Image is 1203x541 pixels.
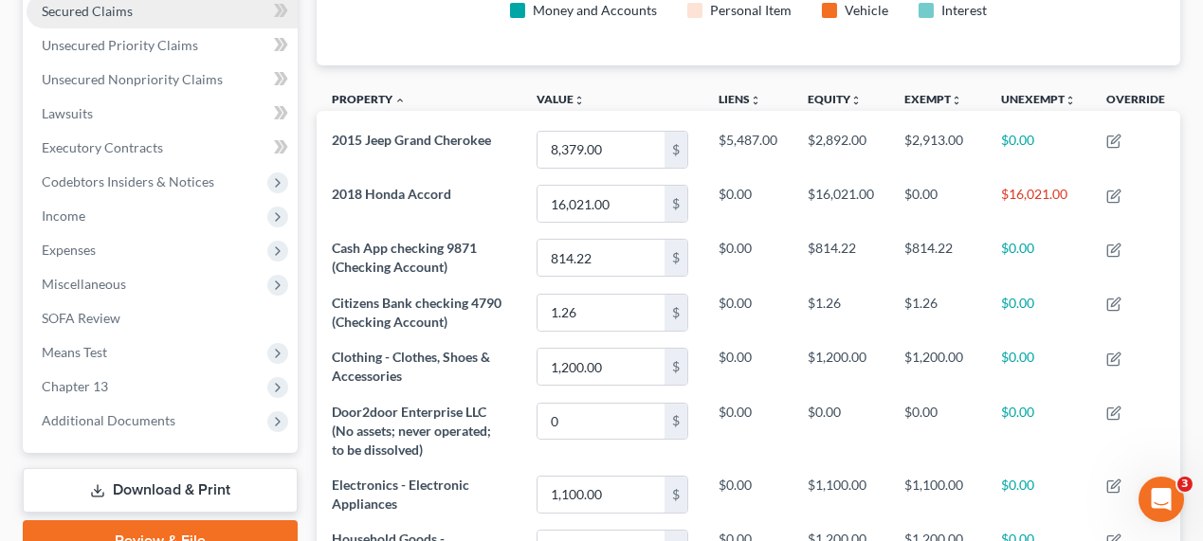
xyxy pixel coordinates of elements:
[889,122,986,176] td: $2,913.00
[538,295,665,331] input: 0.00
[986,122,1091,176] td: $0.00
[1091,81,1180,123] th: Override
[42,378,108,394] span: Chapter 13
[889,231,986,285] td: $814.22
[986,394,1091,467] td: $0.00
[42,310,120,326] span: SOFA Review
[889,394,986,467] td: $0.00
[808,92,862,106] a: Equityunfold_more
[538,404,665,440] input: 0.00
[889,176,986,230] td: $0.00
[42,3,133,19] span: Secured Claims
[845,1,888,20] div: Vehicle
[951,95,962,106] i: unfold_more
[793,285,889,339] td: $1.26
[27,28,298,63] a: Unsecured Priority Claims
[665,477,687,513] div: $
[665,186,687,222] div: $
[703,176,793,230] td: $0.00
[27,301,298,335] a: SOFA Review
[42,139,163,155] span: Executory Contracts
[332,132,491,148] span: 2015 Jeep Grand Cherokee
[904,92,962,106] a: Exemptunfold_more
[889,285,986,339] td: $1.26
[27,97,298,131] a: Lawsuits
[665,132,687,168] div: $
[710,1,792,20] div: Personal Item
[1139,477,1184,522] iframe: Intercom live chat
[986,339,1091,393] td: $0.00
[23,468,298,513] a: Download & Print
[665,240,687,276] div: $
[332,295,501,330] span: Citizens Bank checking 4790 (Checking Account)
[537,92,585,106] a: Valueunfold_more
[533,1,657,20] div: Money and Accounts
[1177,477,1193,492] span: 3
[27,131,298,165] a: Executory Contracts
[42,207,85,224] span: Income
[941,1,987,20] div: Interest
[42,412,175,428] span: Additional Documents
[42,276,126,292] span: Miscellaneous
[703,285,793,339] td: $0.00
[793,339,889,393] td: $1,200.00
[665,349,687,385] div: $
[703,231,793,285] td: $0.00
[793,176,889,230] td: $16,021.00
[42,173,214,189] span: Codebtors Insiders & Notices
[332,186,451,202] span: 2018 Honda Accord
[665,295,687,331] div: $
[42,71,223,87] span: Unsecured Nonpriority Claims
[889,339,986,393] td: $1,200.00
[538,240,665,276] input: 0.00
[793,122,889,176] td: $2,892.00
[986,285,1091,339] td: $0.00
[42,344,107,360] span: Means Test
[793,231,889,285] td: $814.22
[889,467,986,521] td: $1,100.00
[750,95,761,106] i: unfold_more
[703,394,793,467] td: $0.00
[538,186,665,222] input: 0.00
[538,349,665,385] input: 0.00
[332,349,490,384] span: Clothing - Clothes, Shoes & Accessories
[42,242,96,258] span: Expenses
[986,231,1091,285] td: $0.00
[574,95,585,106] i: unfold_more
[703,467,793,521] td: $0.00
[538,132,665,168] input: 0.00
[394,95,406,106] i: expand_less
[42,37,198,53] span: Unsecured Priority Claims
[850,95,862,106] i: unfold_more
[793,394,889,467] td: $0.00
[793,467,889,521] td: $1,100.00
[332,404,491,458] span: Door2door Enterprise LLC (No assets; never operated; to be dissolved)
[986,176,1091,230] td: $16,021.00
[42,105,93,121] span: Lawsuits
[538,477,665,513] input: 0.00
[665,404,687,440] div: $
[719,92,761,106] a: Liensunfold_more
[332,477,469,512] span: Electronics - Electronic Appliances
[703,122,793,176] td: $5,487.00
[332,92,406,106] a: Property expand_less
[703,339,793,393] td: $0.00
[1065,95,1076,106] i: unfold_more
[986,467,1091,521] td: $0.00
[1001,92,1076,106] a: Unexemptunfold_more
[332,240,477,275] span: Cash App checking 9871 (Checking Account)
[27,63,298,97] a: Unsecured Nonpriority Claims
